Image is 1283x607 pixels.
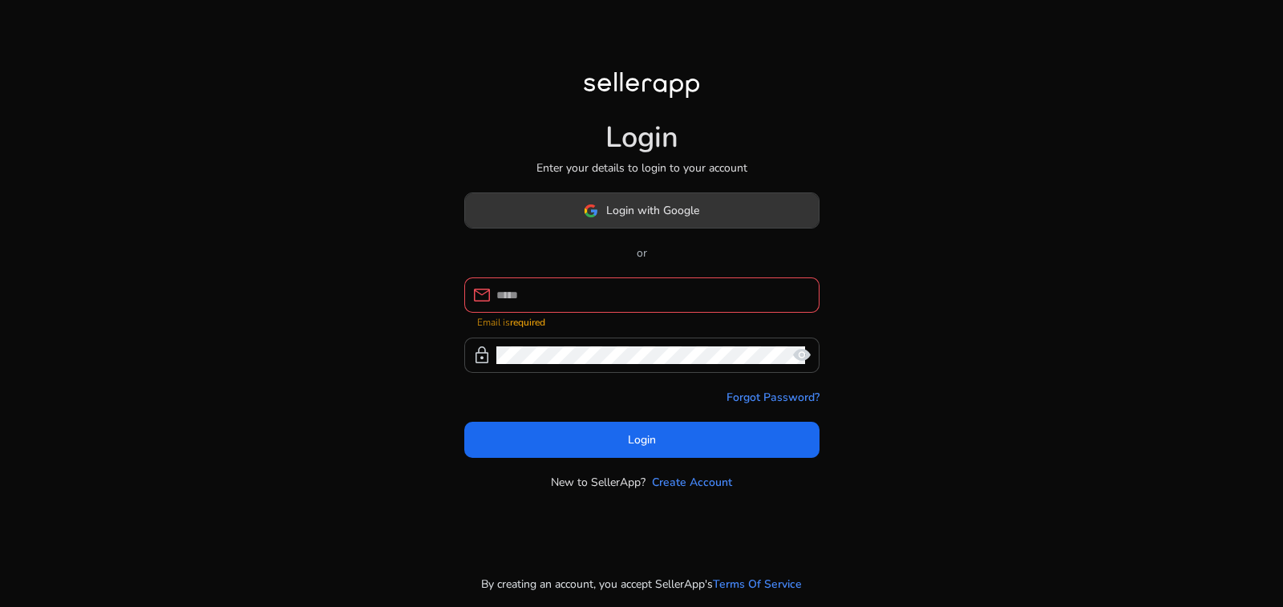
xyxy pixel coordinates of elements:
a: Forgot Password? [726,389,820,406]
button: Login [464,422,820,458]
span: lock [472,346,492,365]
strong: required [510,316,545,329]
mat-error: Email is [477,313,807,330]
span: Login [628,431,656,448]
p: or [464,245,820,261]
h1: Login [605,120,678,155]
a: Create Account [652,474,732,491]
img: google-logo.svg [584,204,598,218]
button: Login with Google [464,192,820,229]
span: mail [472,285,492,305]
span: Login with Google [606,202,699,219]
p: Enter your details to login to your account [536,160,747,176]
p: New to SellerApp? [551,474,646,491]
a: Terms Of Service [713,576,802,593]
span: visibility [792,346,811,365]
